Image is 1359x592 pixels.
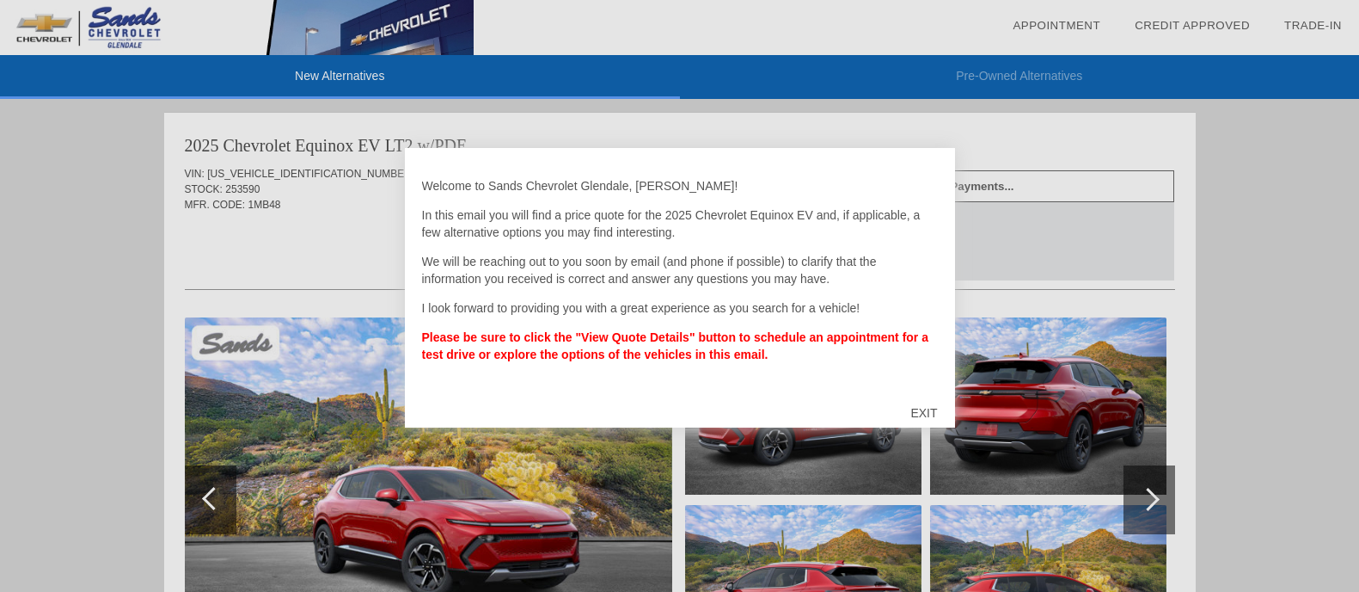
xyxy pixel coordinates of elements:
[422,299,938,317] p: I look forward to providing you with a great experience as you search for a vehicle!
[422,207,938,241] p: In this email you will find a price quote for the 2025 Chevrolet Equinox EV and, if applicable, a...
[1135,19,1250,32] a: Credit Approved
[422,253,938,287] p: We will be reaching out to you soon by email (and phone if possible) to clarify that the informat...
[422,330,928,361] strong: Please be sure to click the "View Quote Details" button to schedule an appointment for a test dri...
[1284,19,1342,32] a: Trade-In
[422,177,938,194] p: Welcome to Sands Chevrolet Glendale, [PERSON_NAME]!
[1013,19,1100,32] a: Appointment
[893,387,954,439] div: EXIT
